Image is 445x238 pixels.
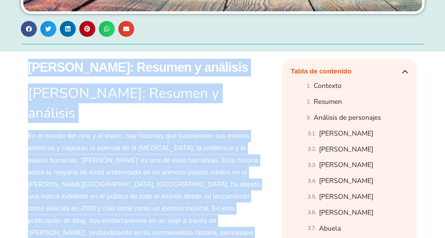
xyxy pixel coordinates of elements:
[291,67,402,76] h4: Tabla de contenido
[327,158,445,238] iframe: Chat Widget
[99,21,115,37] div: Compartir en whatsapp
[314,112,381,124] a: Análisis de personajes
[327,158,445,238] div: Widget de chat
[40,21,56,37] div: Compartir en twitter
[82,156,137,164] a: [PERSON_NAME]
[118,21,134,37] div: Compartir en correo electrónico
[314,80,342,92] a: Contexto
[21,21,37,37] div: Compartir en facebook
[319,159,373,171] a: [PERSON_NAME]
[319,222,341,235] a: Abuela
[28,83,265,123] h1: [PERSON_NAME]: Resumen y análisis
[319,127,373,140] a: [PERSON_NAME]
[28,59,275,76] h1: [PERSON_NAME]: Resumen y análisis
[319,191,373,203] a: [PERSON_NAME]
[314,96,342,108] a: Resumen
[79,21,95,37] div: Compartir en pinterest
[319,143,373,156] a: [PERSON_NAME]
[319,207,373,219] a: [PERSON_NAME]
[60,21,76,37] div: Compartir en linkedin
[402,68,408,75] div: Cerrar tabla de contenido
[319,175,373,187] a: [PERSON_NAME]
